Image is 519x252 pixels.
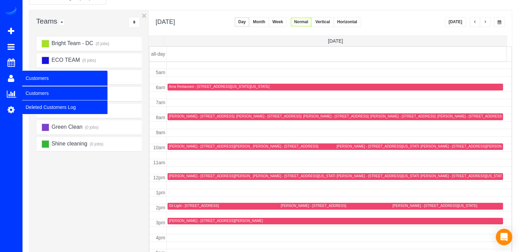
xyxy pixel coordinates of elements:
span: all-day [151,51,165,57]
div: ... [129,17,140,28]
small: (0 jobs) [84,125,99,130]
a: Deleted Customers Log [22,100,107,114]
div: [PERSON_NAME] - [STREET_ADDRESS] [169,114,234,118]
button: Month [249,17,269,27]
small: (0 jobs) [89,142,103,146]
div: Gil Light - [STREET_ADDRESS] [169,204,219,208]
div: [PERSON_NAME] - [STREET_ADDRESS][US_STATE] [370,114,455,118]
div: [PERSON_NAME] - [STREET_ADDRESS][PERSON_NAME] [169,219,263,223]
span: 3pm [156,220,165,225]
span: Shine cleaning [51,141,87,146]
div: [PERSON_NAME] - [STREET_ADDRESS][US_STATE] [336,174,421,178]
button: [DATE] [445,17,466,27]
h2: [DATE] [156,17,175,26]
small: (0 jobs) [82,58,96,63]
button: Day [234,17,249,27]
button: × [142,11,147,20]
span: 6am [156,85,165,90]
span: Green Clean [51,124,82,130]
span: 10am [153,145,165,150]
span: 12pm [153,175,165,180]
span: Customers [22,70,107,86]
div: [PERSON_NAME] - [STREET_ADDRESS] [437,114,503,118]
span: 9am [156,130,165,135]
span: Bright Team - DC [51,40,93,46]
span: 11am [153,160,165,165]
button: Normal [290,17,312,27]
div: [PERSON_NAME] - [STREET_ADDRESS][US_STATE] [336,144,421,149]
span: 1pm [156,190,165,195]
div: [PERSON_NAME] - [STREET_ADDRESS] [236,114,302,118]
div: Ama Restaurant - [STREET_ADDRESS][US_STATE][US_STATE] [169,84,270,89]
div: [PERSON_NAME] - [STREET_ADDRESS][PERSON_NAME] [420,144,514,149]
ul: Customers [22,86,107,114]
span: 8am [156,115,165,120]
a: Customers [22,86,107,100]
div: Open Intercom Messenger [496,229,512,245]
button: Horizontal [333,17,361,27]
small: (0 jobs) [95,41,110,46]
div: [PERSON_NAME] - [STREET_ADDRESS][US_STATE] [392,204,477,208]
div: [PERSON_NAME] - [STREET_ADDRESS][PERSON_NAME] [169,144,263,149]
div: [PERSON_NAME] - [STREET_ADDRESS][US_STATE] [420,174,505,178]
button: Vertical [312,17,334,27]
span: 4pm [156,235,165,240]
div: [PERSON_NAME] - [STREET_ADDRESS][US_STATE][US_STATE] [253,174,357,178]
span: 2pm [156,205,165,210]
button: Week [269,17,287,27]
span: [DATE] [328,38,343,44]
span: 7am [156,100,165,105]
img: Automaid Logo [4,7,18,16]
span: Teams [36,17,57,25]
span: 5am [156,70,165,75]
i: Sort Teams [133,20,135,24]
div: [PERSON_NAME] - [STREET_ADDRESS][PERSON_NAME] [303,114,397,118]
span: ECO TEAM [51,57,80,63]
div: [PERSON_NAME] - [STREET_ADDRESS][PERSON_NAME] [169,174,263,178]
div: [PERSON_NAME] - [STREET_ADDRESS] [281,204,346,208]
div: [PERSON_NAME] - [STREET_ADDRESS] [253,144,318,149]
